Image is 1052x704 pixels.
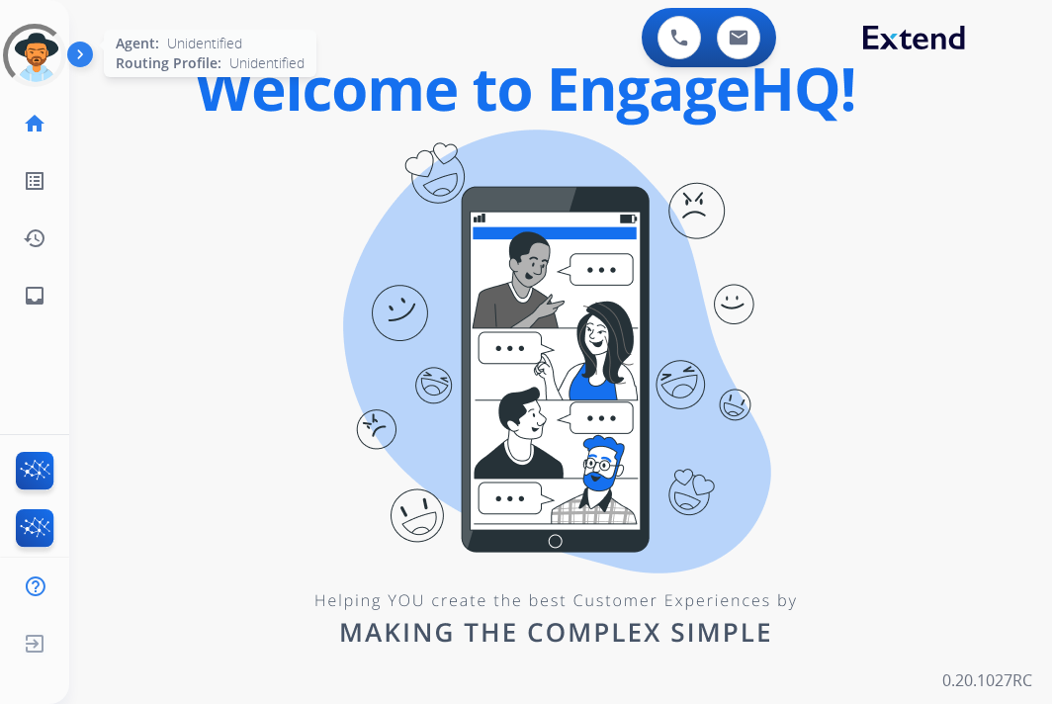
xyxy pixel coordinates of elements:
mat-icon: inbox [23,284,46,308]
mat-icon: history [23,226,46,250]
p: 0.20.1027RC [942,668,1032,692]
span: Routing Profile: [116,53,221,73]
span: Unidentified [229,53,305,73]
span: Agent: [116,34,159,53]
mat-icon: home [23,112,46,135]
span: Unidentified [167,34,242,53]
mat-icon: list_alt [23,169,46,193]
